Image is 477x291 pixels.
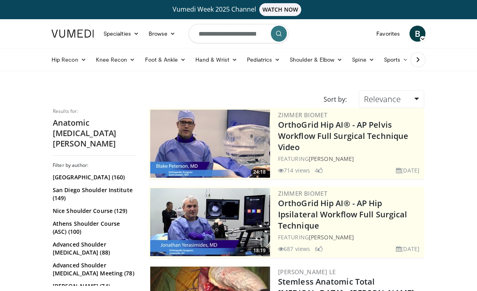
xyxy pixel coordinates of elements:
[278,155,423,163] div: FEATURING
[53,282,135,290] a: [PERSON_NAME] (74)
[150,110,270,178] img: c80c1d29-5d08-4b57-b833-2b3295cd5297.300x170_q85_crop-smart_upscale.jpg
[189,24,288,43] input: Search topics, interventions
[259,3,302,16] span: WATCH NOW
[144,26,181,42] a: Browse
[53,108,137,114] p: Results for:
[150,188,270,256] img: 503c3a3d-ad76-4115-a5ba-16c0230cde33.300x170_q85_crop-smart_upscale.jpg
[99,26,144,42] a: Specialties
[396,166,419,175] li: [DATE]
[396,245,419,253] li: [DATE]
[364,94,401,104] span: Relevance
[47,3,430,16] a: Vumedi Week 2025 ChannelWATCH NOW
[91,52,140,68] a: Knee Recon
[242,52,285,68] a: Pediatrics
[251,247,268,254] span: 18:19
[53,118,137,149] h2: Anatomic [MEDICAL_DATA] [PERSON_NAME]
[53,261,135,277] a: Advanced Shoulder [MEDICAL_DATA] Meeting (78)
[52,30,94,38] img: VuMedi Logo
[191,52,242,68] a: Hand & Wrist
[150,188,270,256] a: 18:19
[140,52,191,68] a: Foot & Ankle
[278,233,423,241] div: FEATURING
[315,245,323,253] li: 6
[278,198,407,231] a: OrthoGrid Hip AI® - AP Hip Ipsilateral Workflow Full Surgical Technique
[278,268,336,276] a: [PERSON_NAME] Le
[278,166,310,175] li: 714 views
[372,26,405,42] a: Favorites
[53,173,135,181] a: [GEOGRAPHIC_DATA] (160)
[53,162,137,169] h3: Filter by author:
[278,245,310,253] li: 687 views
[53,186,135,202] a: San Diego Shoulder Institute (149)
[379,52,413,68] a: Sports
[53,220,135,236] a: Athens Shoulder Course (ASC) (100)
[53,241,135,257] a: Advanced Shoulder [MEDICAL_DATA] (88)
[309,155,354,163] a: [PERSON_NAME]
[53,207,135,215] a: Nice Shoulder Course (129)
[285,52,347,68] a: Shoulder & Elbow
[409,26,425,42] a: B
[251,169,268,176] span: 24:18
[318,90,353,108] div: Sort by:
[47,52,91,68] a: Hip Recon
[278,119,408,153] a: OrthoGrid Hip AI® - AP Pelvis Workflow Full Surgical Technique Video
[309,233,354,241] a: [PERSON_NAME]
[278,189,327,197] a: Zimmer Biomet
[347,52,379,68] a: Spine
[278,111,327,119] a: Zimmer Biomet
[150,110,270,178] a: 24:18
[359,90,424,108] a: Relevance
[315,166,323,175] li: 4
